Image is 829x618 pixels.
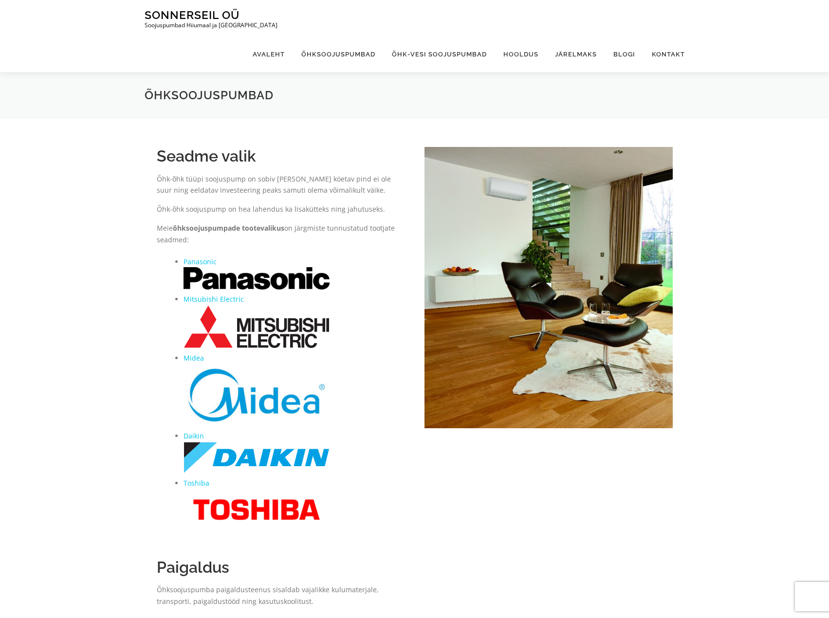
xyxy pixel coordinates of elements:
a: Õhk-vesi soojuspumbad [384,36,495,73]
a: Järelmaks [547,36,605,73]
a: Kontakt [644,36,685,73]
h2: Seadme valik [157,147,405,165]
a: Õhksoojuspumbad [293,36,384,73]
a: Mitsubishi Electric [184,294,244,304]
p: Soojuspumbad Hiiumaal ja [GEOGRAPHIC_DATA] [145,22,277,29]
p: Meie on järgmiste tunnustatud tootjate seadmed: [157,222,405,246]
a: Avaleht [244,36,293,73]
a: Hooldus [495,36,547,73]
strong: õhksoojuspumpade tootevalikus [173,223,284,233]
p: Õhk-õhk tüüpi soojuspump on sobiv [PERSON_NAME] köetav pind ei ole suur ning eeldatav investeerin... [157,173,405,197]
a: Sonnerseil OÜ [145,8,239,21]
a: Midea [184,353,204,363]
img: FTXTM-M_02_001_Ip [424,147,673,428]
h1: Õhksoojuspumbad [145,88,685,103]
a: Panasonic [184,257,217,266]
a: Daikin [184,431,204,440]
p: Õhk-õhk soojuspump on hea lahendus ka lisakütteks ning jahutuseks. [157,203,405,215]
p: Õhksoojuspumba paigaldusteenus sisaldab vajalikke kulumaterjale, transporti, paigaldustööd ning k... [157,584,405,607]
a: Toshiba [184,478,209,488]
h2: Paigaldus [157,558,405,577]
a: Blogi [605,36,644,73]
